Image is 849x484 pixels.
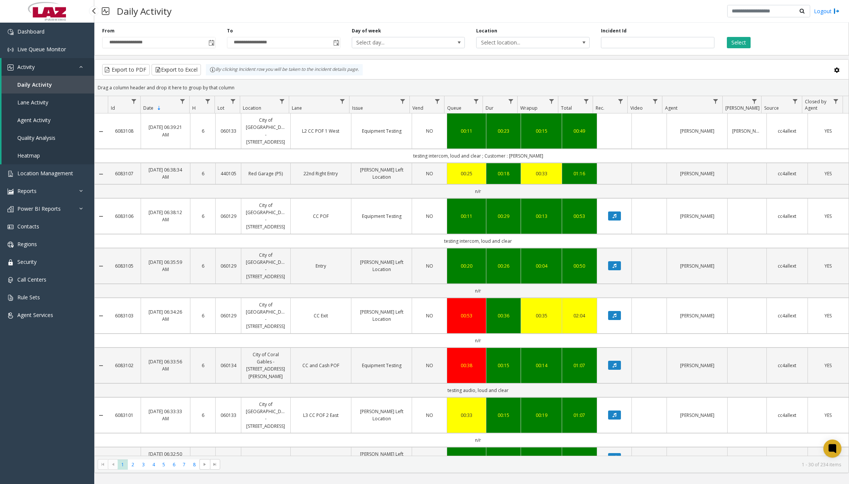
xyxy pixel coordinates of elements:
[567,454,592,461] a: 00:43
[246,170,286,177] a: Red Garage (P5)
[417,262,442,270] a: NO
[95,455,108,461] a: Collapse Details
[601,28,627,34] label: Incident Id
[108,234,849,248] td: testing intercom, loud and clear
[616,96,626,106] a: Rec. Filter Menu
[567,312,592,319] div: 02:04
[805,98,826,111] span: Closed by Agent
[432,96,442,106] a: Vend Filter Menu
[526,454,557,461] div: 00:19
[426,170,433,177] span: NO
[567,412,592,419] a: 01:07
[725,105,760,111] span: [PERSON_NAME]
[771,127,803,135] a: cc4allext
[112,312,136,319] a: 6083103
[520,105,538,111] span: Wrapup
[771,170,803,177] a: cc4allext
[17,63,35,70] span: Activity
[17,311,53,319] span: Agent Services
[8,259,14,265] img: 'icon'
[426,455,433,461] span: NO
[812,213,844,220] a: YES
[108,149,849,163] td: testing intercom, loud and clear ; Customer : [PERSON_NAME]
[102,2,109,20] img: pageIcon
[824,170,832,177] span: YES
[108,383,849,397] td: testing audio, loud and clear
[771,262,803,270] a: cc4allext
[95,313,108,319] a: Collapse Details
[8,206,14,212] img: 'icon'
[526,213,557,220] div: 00:13
[546,96,556,106] a: Wrapup Filter Menu
[225,461,841,468] kendo-pager-info: 1 - 30 of 234 items
[17,28,44,35] span: Dashboard
[246,251,286,280] a: City of [GEOGRAPHIC_DATA] - [STREET_ADDRESS]
[771,362,803,369] a: cc4allext
[417,213,442,220] a: NO
[113,2,175,20] h3: Daily Activity
[491,262,516,270] a: 00:26
[567,362,592,369] a: 01:07
[295,312,346,319] a: CC Exit
[452,454,481,461] div: 00:17
[2,58,94,76] a: Activity
[831,96,841,106] a: Closed by Agent Filter Menu
[561,105,572,111] span: Total
[417,454,442,461] a: NO
[212,461,218,467] span: Go to the last page
[452,312,481,319] div: 00:53
[452,127,481,135] a: 00:11
[220,127,236,135] a: 060133
[426,128,433,134] span: NO
[417,412,442,419] a: NO
[17,99,48,106] span: Lane Activity
[246,454,286,461] a: Customer Care
[834,7,840,15] img: logout
[17,81,52,88] span: Daily Activity
[159,459,169,470] span: Page 5
[112,454,136,461] a: 6083099
[491,412,516,419] a: 00:15
[491,127,516,135] a: 00:23
[112,412,136,419] a: 6083101
[426,213,433,219] span: NO
[426,263,433,269] span: NO
[277,96,287,106] a: Location Filter Menu
[671,262,723,270] a: [PERSON_NAME]
[210,459,220,470] span: Go to the last page
[112,170,136,177] a: 6083107
[95,129,108,135] a: Collapse Details
[2,129,94,147] a: Quality Analysis
[146,259,185,273] a: [DATE] 06:35:59 AM
[417,312,442,319] a: NO
[447,105,461,111] span: Queue
[17,134,55,141] span: Quality Analysis
[771,412,803,419] a: cc4allext
[169,459,179,470] span: Page 6
[711,96,721,106] a: Agent Filter Menu
[295,213,346,220] a: CC POF
[220,412,236,419] a: 060133
[671,362,723,369] a: [PERSON_NAME]
[337,96,347,106] a: Lane Filter Menu
[199,459,210,470] span: Go to the next page
[178,96,188,106] a: Date Filter Menu
[246,202,286,231] a: City of [GEOGRAPHIC_DATA] - [STREET_ADDRESS]
[195,213,211,220] a: 6
[108,433,849,447] td: n/r
[95,213,108,219] a: Collapse Details
[220,262,236,270] a: 060129
[526,412,557,419] div: 00:19
[102,64,150,75] button: Export to PDF
[352,105,363,111] span: Issue
[220,454,236,461] a: 010016
[491,312,516,319] div: 00:36
[526,262,557,270] a: 00:04
[189,459,199,470] span: Page 8
[356,308,407,323] a: [PERSON_NAME] Left Location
